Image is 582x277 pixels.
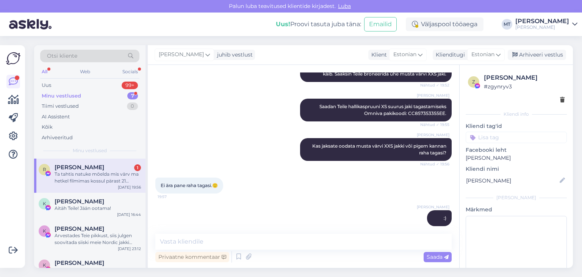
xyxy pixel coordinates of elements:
[43,167,46,172] span: R
[73,147,107,154] span: Minu vestlused
[42,82,51,89] div: Uus
[336,3,353,9] span: Luba
[515,18,577,30] a: [PERSON_NAME][PERSON_NAME]
[55,225,104,232] span: Kristel Goldšmidt
[466,146,567,154] p: Facebooki leht
[420,161,449,167] span: Nähtud ✓ 19:56
[484,73,565,82] div: [PERSON_NAME]
[47,52,77,60] span: Otsi kliente
[42,102,79,110] div: Tiimi vestlused
[43,228,46,234] span: K
[118,184,141,190] div: [DATE] 19:56
[466,165,567,173] p: Kliendi nimi
[55,171,141,184] div: Ta tahtis natuke mõelda mis värv ma hetkel filmimas kossul pärast 21 kirjutan mis värv jääb
[433,51,465,59] div: Klienditugi
[466,122,567,130] p: Kliendi tag'id
[466,132,567,143] input: Lisa tag
[55,232,141,246] div: Arvestades Teie pikkust, siis julgen soovitada siiski meie Nordic jakki suuruses XXS. S suurus on...
[55,205,141,212] div: Aitäh Teile! Jään ootama!
[502,19,512,30] div: MT
[471,50,494,59] span: Estonian
[420,122,449,127] span: Nähtud ✓ 19:55
[515,18,569,24] div: [PERSON_NAME]
[417,132,449,138] span: [PERSON_NAME]
[158,194,186,200] span: 19:57
[466,154,567,162] p: [PERSON_NAME]
[42,123,53,131] div: Kõik
[43,262,46,268] span: K
[466,194,567,201] div: [PERSON_NAME]
[368,51,387,59] div: Klient
[42,92,81,100] div: Minu vestlused
[134,164,141,171] div: 1
[508,50,566,60] div: Arhiveeri vestlus
[364,17,397,31] button: Emailid
[161,183,218,188] span: Ei ära pane raha tagasi.🙂
[466,176,558,185] input: Lisa nimi
[55,164,104,171] span: Ringo Voosalu
[427,253,449,260] span: Saada
[159,50,204,59] span: [PERSON_NAME]
[55,266,141,273] div: Väga tore! Ootan Teid :)
[42,134,73,142] div: Arhiveeritud
[420,82,449,88] span: Nähtud ✓ 19:52
[515,24,569,30] div: [PERSON_NAME]
[420,227,449,232] span: Nähtud ✓ 19:57
[55,260,104,266] span: Katrin Katrin
[42,113,70,121] div: AI Assistent
[121,67,139,77] div: Socials
[43,201,46,206] span: K
[406,17,483,31] div: Väljaspool tööaega
[6,51,20,66] img: Askly Logo
[444,215,446,221] span: :)
[127,92,138,100] div: 7
[417,204,449,210] span: [PERSON_NAME]
[214,51,253,59] div: juhib vestlust
[40,67,49,77] div: All
[122,82,138,89] div: 99+
[484,82,565,91] div: # zgynryv3
[319,104,447,116] span: Saadan Teile hallikaspruuni XS suurus jaki tagastamiseks Omniva pakikoodi: CC857353355EE.
[466,206,567,214] p: Märkmed
[127,102,138,110] div: 0
[276,20,290,28] b: Uus!
[417,93,449,98] span: [PERSON_NAME]
[276,20,361,29] div: Proovi tasuta juba täna:
[118,246,141,252] div: [DATE] 23:12
[466,111,567,118] div: Kliendi info
[393,50,416,59] span: Estonian
[155,252,229,262] div: Privaatne kommentaar
[312,143,447,156] span: Kas jaksate oodata musta värvi XXS jakki või pigem kannan raha tagasi?
[472,79,475,85] span: z
[78,67,92,77] div: Web
[117,212,141,217] div: [DATE] 16:44
[55,198,104,205] span: Kadri Viirand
